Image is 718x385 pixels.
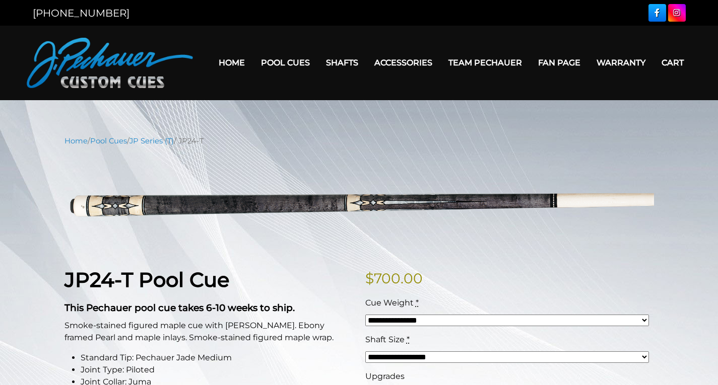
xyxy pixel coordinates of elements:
[318,50,366,75] a: Shafts
[64,154,654,252] img: jp24-T.png
[440,50,530,75] a: Team Pechauer
[365,270,423,287] bdi: 700.00
[64,320,353,344] p: Smoke-stained figured maple cue with [PERSON_NAME]. Ebony framed Pearl and maple inlays. Smoke-st...
[365,371,405,381] span: Upgrades
[64,267,229,292] strong: JP24-T Pool Cue
[365,335,405,344] span: Shaft Size
[81,352,353,364] li: Standard Tip: Pechauer Jade Medium
[64,302,295,314] strong: This Pechauer pool cue takes 6-10 weeks to ship.
[365,270,374,287] span: $
[211,50,253,75] a: Home
[589,50,654,75] a: Warranty
[33,7,129,19] a: [PHONE_NUMBER]
[365,298,414,307] span: Cue Weight
[27,38,193,88] img: Pechauer Custom Cues
[253,50,318,75] a: Pool Cues
[129,136,174,145] a: JP Series (T)
[64,135,654,146] nav: Breadcrumb
[90,136,127,145] a: Pool Cues
[81,364,353,376] li: Joint Type: Piloted
[366,50,440,75] a: Accessories
[64,136,88,145] a: Home
[407,335,410,344] abbr: required
[530,50,589,75] a: Fan Page
[654,50,692,75] a: Cart
[416,298,419,307] abbr: required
